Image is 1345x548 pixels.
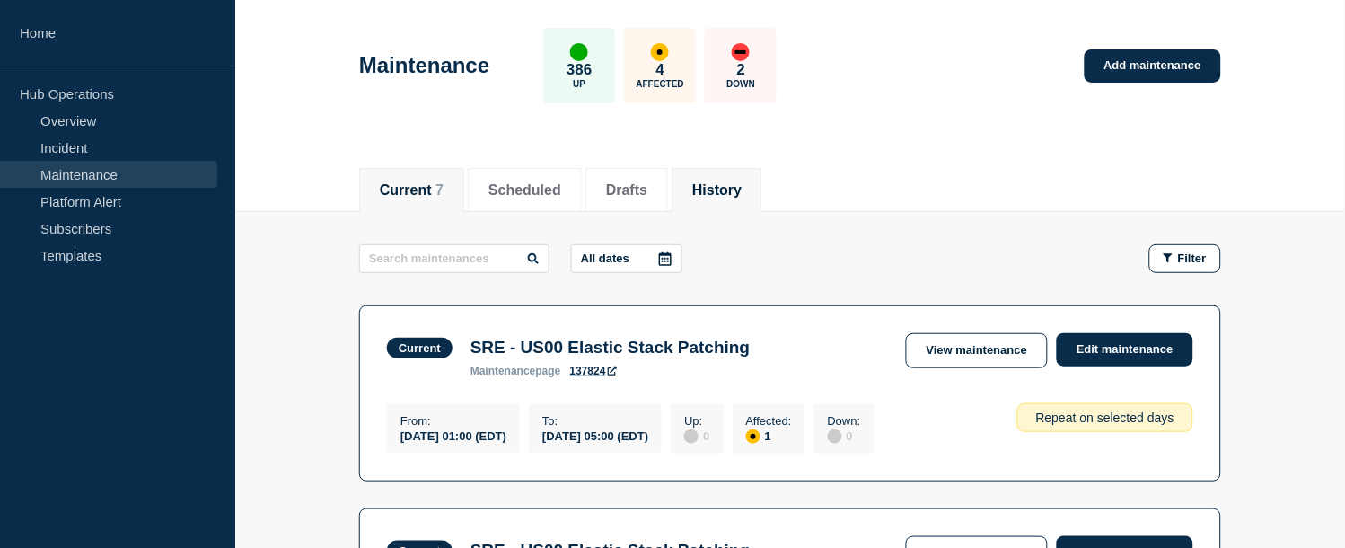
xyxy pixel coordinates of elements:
[727,79,756,89] p: Down
[684,414,709,428] p: Up :
[470,338,751,358] h3: SRE - US00 Elastic Stack Patching
[399,341,441,355] div: Current
[692,182,742,199] button: History
[732,43,750,61] div: down
[359,53,489,78] h1: Maintenance
[606,182,647,199] button: Drafts
[684,429,699,444] div: disabled
[737,61,745,79] p: 2
[746,414,792,428] p: Affected :
[400,414,506,428] p: From :
[359,244,549,273] input: Search maintenances
[470,365,561,377] p: page
[828,414,861,428] p: Down :
[651,43,669,61] div: affected
[571,244,682,273] button: All dates
[435,182,444,198] span: 7
[400,428,506,443] div: [DATE] 01:00 (EDT)
[542,428,648,443] div: [DATE] 05:00 (EDT)
[570,365,617,377] a: 137824
[1178,252,1207,265] span: Filter
[573,79,585,89] p: Up
[637,79,684,89] p: Affected
[570,43,588,61] div: up
[1149,244,1221,273] button: Filter
[684,428,709,444] div: 0
[1085,49,1221,83] a: Add maintenance
[746,429,760,444] div: affected
[567,61,592,79] p: 386
[1017,403,1193,432] div: Repeat on selected days
[380,182,444,199] button: Current 7
[828,428,861,444] div: 0
[746,428,792,444] div: 1
[828,429,842,444] div: disabled
[1057,333,1193,367] a: Edit maintenance
[656,61,664,79] p: 4
[581,252,629,265] p: All dates
[470,365,536,377] span: maintenance
[488,182,561,199] button: Scheduled
[906,333,1048,368] a: View maintenance
[542,414,648,428] p: To :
